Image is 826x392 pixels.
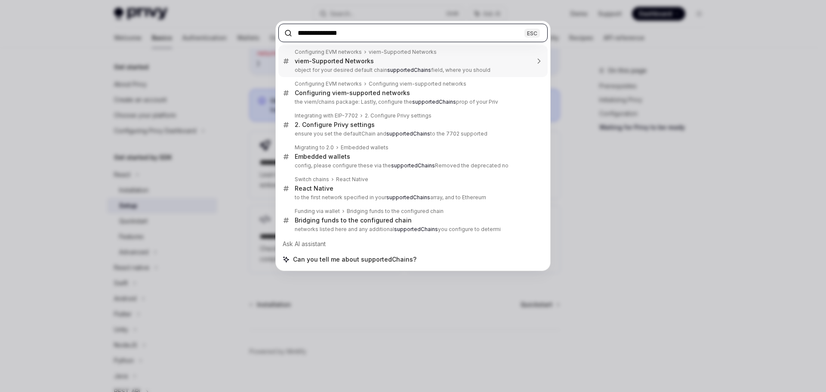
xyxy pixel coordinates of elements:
b: supportedChains [412,99,456,105]
span: Can you tell me about supportedChains? [293,255,416,264]
div: viem-Supported Networks [369,49,437,56]
p: to the first network specified in your array, and to Ethereum [295,194,530,201]
b: supportedChains [394,226,438,232]
p: object for your desired default chain field, where you should [295,67,530,74]
div: Integrating with EIP-7702 [295,112,358,119]
b: supportedChains [386,130,430,137]
div: React Native [295,185,333,192]
div: Embedded wallets [341,144,388,151]
div: Bridging funds to the configured chain [347,208,444,215]
div: Ask AI assistant [278,236,548,252]
div: Configuring EVM networks [295,80,362,87]
p: ensure you set the defaultChain and to the 7702 supported [295,130,530,137]
b: supportedChains [386,194,430,201]
p: config, please configure these via the Removed the deprecated no [295,162,530,169]
div: Switch chains [295,176,329,183]
div: Funding via wallet [295,208,340,215]
div: Migrating to 2.0 [295,144,334,151]
p: networks listed here and any additional you configure to determi [295,226,530,233]
div: Configuring viem-supported networks [369,80,466,87]
p: the viem/chains package: Lastly, configure the prop of your Priv [295,99,530,105]
div: Configuring EVM networks [295,49,362,56]
div: Configuring viem-supported networks [295,89,410,97]
div: viem-Supported Networks [295,57,374,65]
b: supportedChains [391,162,435,169]
div: Embedded wallets [295,153,350,161]
div: React Native [336,176,368,183]
div: 2. Configure Privy settings [365,112,431,119]
b: supportedChains [387,67,431,73]
div: 2. Configure Privy settings [295,121,375,129]
div: Bridging funds to the configured chain [295,216,412,224]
